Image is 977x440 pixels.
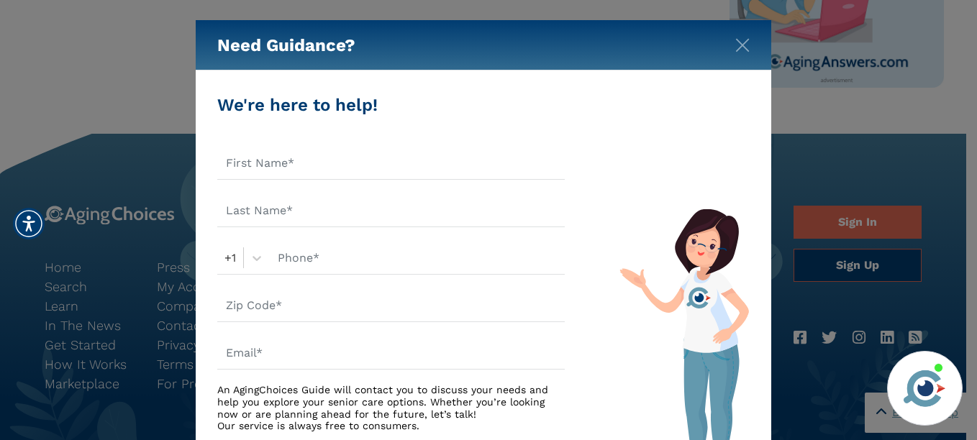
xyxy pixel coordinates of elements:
img: avatar [900,364,949,413]
input: First Name* [217,147,565,180]
input: Last Name* [217,194,565,227]
input: Email* [217,336,565,370]
img: modal-close.svg [735,38,750,52]
div: Accessibility Menu [13,208,45,239]
h5: Need Guidance? [217,20,355,70]
div: An AgingChoices Guide will contact you to discuss your needs and help you explore your senior car... [217,384,565,432]
div: We're here to help! [217,92,565,118]
input: Zip Code* [217,289,565,322]
input: Phone* [269,242,565,275]
button: Close [735,35,750,50]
